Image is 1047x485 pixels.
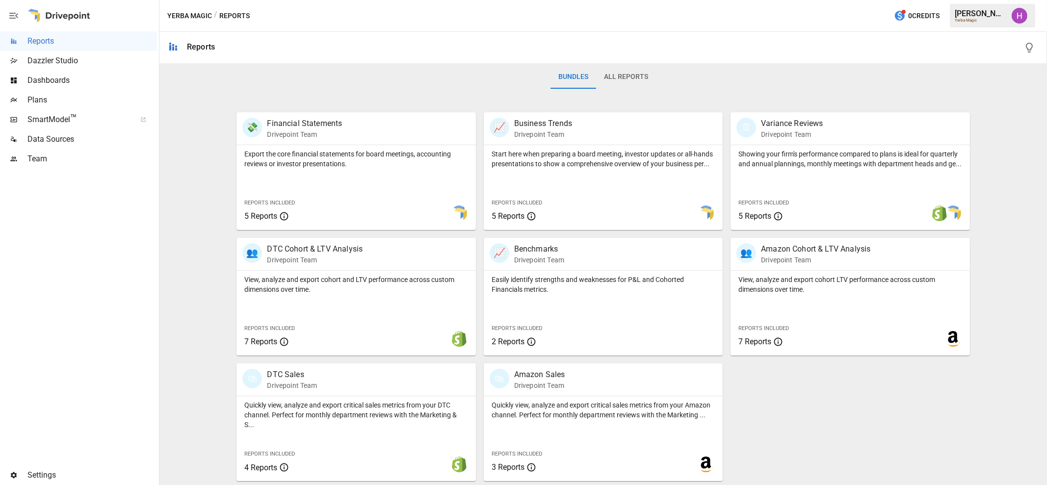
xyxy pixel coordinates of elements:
[244,451,295,457] span: Reports Included
[27,469,157,481] span: Settings
[187,42,215,51] div: Reports
[167,10,212,22] button: Yerba Magic
[490,118,509,137] div: 📈
[698,457,714,472] img: amazon
[492,462,524,472] span: 3 Reports
[267,381,317,390] p: Drivepoint Team
[70,112,77,125] span: ™
[1012,8,1027,24] img: Harry Antonio
[267,118,342,129] p: Financial Statements
[492,451,542,457] span: Reports Included
[908,10,940,22] span: 0 Credits
[27,35,157,47] span: Reports
[514,255,564,265] p: Drivepoint Team
[492,337,524,346] span: 2 Reports
[514,118,572,129] p: Business Trends
[490,243,509,263] div: 📈
[244,463,277,472] span: 4 Reports
[596,65,656,89] button: All Reports
[761,129,823,139] p: Drivepoint Team
[738,200,789,206] span: Reports Included
[736,118,756,137] div: 🗓
[492,325,542,332] span: Reports Included
[514,243,564,255] p: Benchmarks
[244,200,295,206] span: Reports Included
[242,118,262,137] div: 💸
[27,55,157,67] span: Dazzler Studio
[492,275,715,294] p: Easily identify strengths and weaknesses for P&L and Cohorted Financials metrics.
[945,205,961,221] img: smart model
[492,200,542,206] span: Reports Included
[932,205,947,221] img: shopify
[514,129,572,139] p: Drivepoint Team
[27,114,130,126] span: SmartModel
[27,153,157,165] span: Team
[955,18,1006,23] div: Yerba Magic
[945,331,961,347] img: amazon
[267,255,363,265] p: Drivepoint Team
[761,243,870,255] p: Amazon Cohort & LTV Analysis
[27,94,157,106] span: Plans
[955,9,1006,18] div: [PERSON_NAME]
[490,369,509,388] div: 🛍
[451,331,467,347] img: shopify
[27,75,157,86] span: Dashboards
[738,149,962,169] p: Showing your firm's performance compared to plans is ideal for quarterly and annual plannings, mo...
[451,205,467,221] img: smart model
[514,369,565,381] p: Amazon Sales
[492,211,524,221] span: 5 Reports
[244,211,277,221] span: 5 Reports
[27,133,157,145] span: Data Sources
[890,7,943,25] button: 0Credits
[738,325,789,332] span: Reports Included
[761,118,823,129] p: Variance Reviews
[244,325,295,332] span: Reports Included
[244,149,468,169] p: Export the core financial statements for board meetings, accounting reviews or investor presentat...
[738,275,962,294] p: View, analyze and export cohort LTV performance across custom dimensions over time.
[761,255,870,265] p: Drivepoint Team
[492,400,715,420] p: Quickly view, analyze and export critical sales metrics from your Amazon channel. Perfect for mon...
[244,400,468,430] p: Quickly view, analyze and export critical sales metrics from your DTC channel. Perfect for monthl...
[738,337,771,346] span: 7 Reports
[1006,2,1033,29] button: Harry Antonio
[738,211,771,221] span: 5 Reports
[698,205,714,221] img: smart model
[244,275,468,294] p: View, analyze and export cohort and LTV performance across custom dimensions over time.
[267,243,363,255] p: DTC Cohort & LTV Analysis
[514,381,565,390] p: Drivepoint Team
[550,65,596,89] button: Bundles
[242,369,262,388] div: 🛍
[492,149,715,169] p: Start here when preparing a board meeting, investor updates or all-hands presentations to show a ...
[244,337,277,346] span: 7 Reports
[451,457,467,472] img: shopify
[214,10,217,22] div: /
[242,243,262,263] div: 👥
[267,369,317,381] p: DTC Sales
[736,243,756,263] div: 👥
[267,129,342,139] p: Drivepoint Team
